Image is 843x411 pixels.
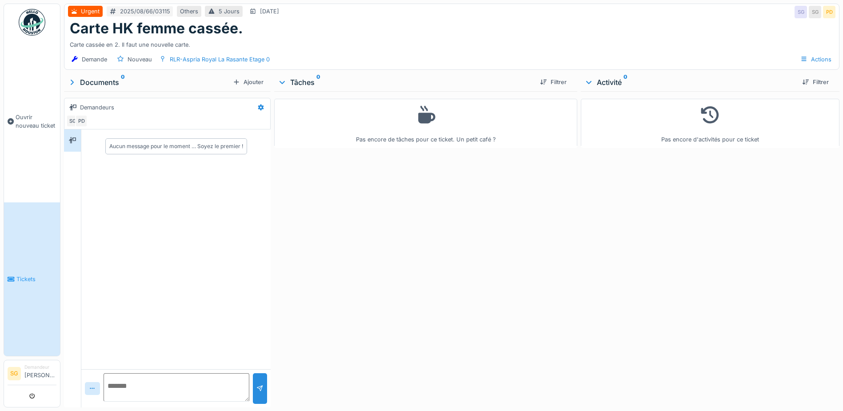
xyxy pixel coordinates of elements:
[81,7,100,16] div: Urgent
[260,7,279,16] div: [DATE]
[8,364,56,385] a: SG Demandeur[PERSON_NAME]
[24,364,56,371] div: Demandeur
[796,53,835,66] div: Actions
[795,6,807,18] div: SG
[316,77,320,88] sup: 0
[623,77,627,88] sup: 0
[809,6,821,18] div: SG
[799,76,832,88] div: Filtrer
[82,55,107,64] div: Demande
[66,115,79,127] div: SG
[120,7,170,16] div: 2025/08/66/03115
[170,55,270,64] div: RLR-Aspria Royal La Rasante Etage 0
[4,40,60,202] a: Ouvrir nouveau ticket
[229,76,267,88] div: Ajouter
[75,115,88,127] div: PD
[4,202,60,356] a: Tickets
[109,142,243,150] div: Aucun message pour le moment … Soyez le premier !
[587,103,834,144] div: Pas encore d'activités pour ce ticket
[219,7,240,16] div: 5 Jours
[16,275,56,283] span: Tickets
[68,77,229,88] div: Documents
[278,77,533,88] div: Tâches
[80,103,114,112] div: Demandeurs
[70,20,243,37] h1: Carte HK femme cassée.
[16,113,56,130] span: Ouvrir nouveau ticket
[536,76,570,88] div: Filtrer
[121,77,125,88] sup: 0
[24,364,56,383] li: [PERSON_NAME]
[584,77,795,88] div: Activité
[180,7,198,16] div: Others
[19,9,45,36] img: Badge_color-CXgf-gQk.svg
[8,367,21,380] li: SG
[128,55,152,64] div: Nouveau
[70,37,834,49] div: Carte cassée en 2. Il faut une nouvelle carte.
[823,6,835,18] div: PD
[280,103,571,144] div: Pas encore de tâches pour ce ticket. Un petit café ?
